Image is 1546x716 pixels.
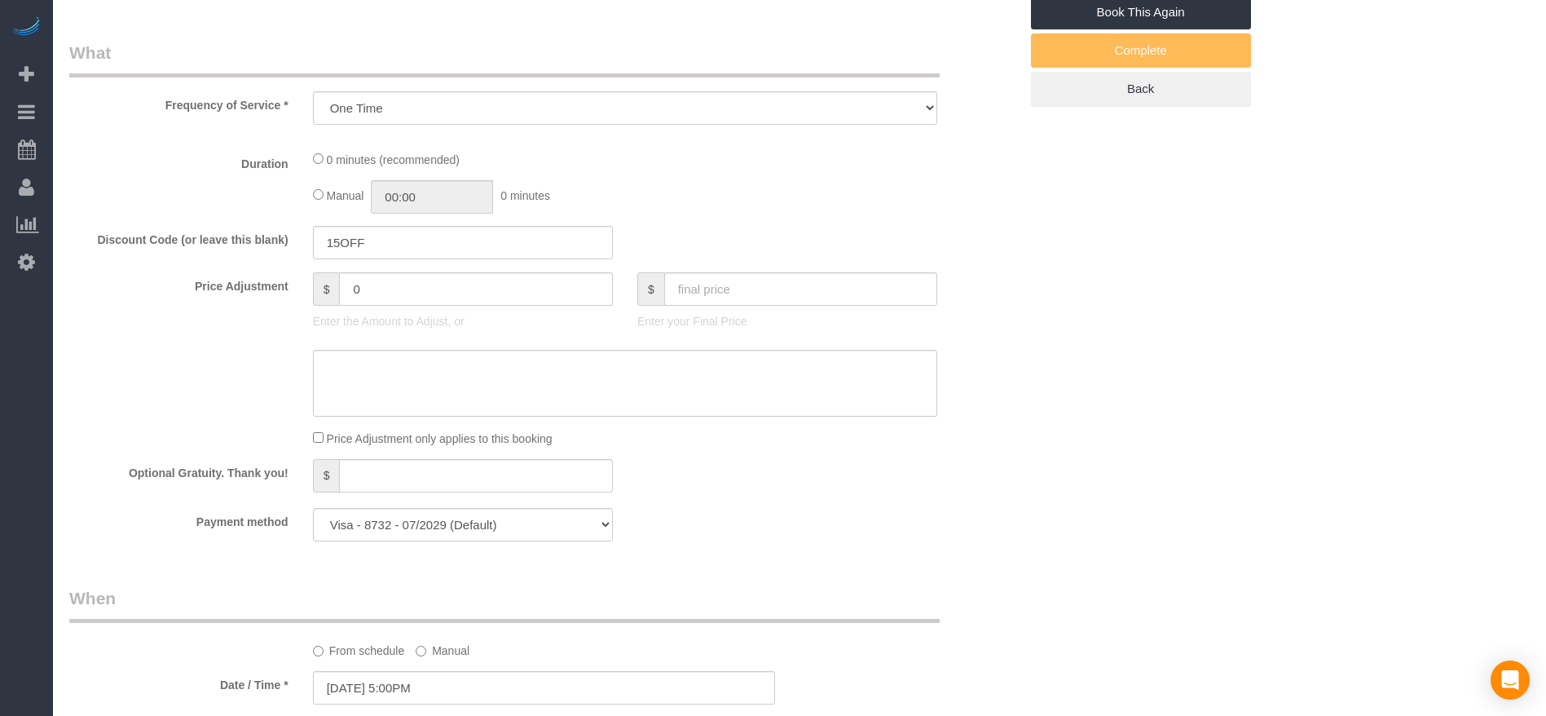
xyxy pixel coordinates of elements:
[637,272,664,306] span: $
[57,671,301,693] label: Date / Time *
[57,91,301,113] label: Frequency of Service *
[57,459,301,481] label: Optional Gratuity. Thank you!
[313,646,324,656] input: From schedule
[327,189,364,202] span: Manual
[69,41,940,77] legend: What
[1031,72,1251,106] a: Back
[57,226,301,248] label: Discount Code (or leave this blank)
[664,272,937,306] input: final price
[313,313,613,329] p: Enter the Amount to Adjust, or
[313,459,340,493] span: $
[69,586,940,623] legend: When
[416,646,426,656] input: Manual
[416,637,469,659] label: Manual
[313,637,405,659] label: From schedule
[57,272,301,294] label: Price Adjustment
[57,508,301,530] label: Payment method
[10,16,42,39] img: Automaid Logo
[637,313,937,329] p: Enter your Final Price
[327,153,460,166] span: 0 minutes (recommended)
[57,150,301,172] label: Duration
[327,432,553,445] span: Price Adjustment only applies to this booking
[1491,661,1530,700] div: Open Intercom Messenger
[313,272,340,306] span: $
[500,189,550,202] span: 0 minutes
[313,671,775,705] input: MM/DD/YYYY HH:MM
